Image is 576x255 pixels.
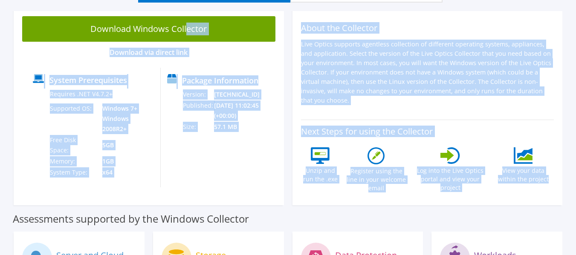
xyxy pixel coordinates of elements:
[182,89,214,100] td: Version:
[301,23,554,33] h2: About the Collector
[182,100,214,121] td: Published:
[301,40,554,105] p: Live Optics supports agentless collection of different operating systems, appliances, and applica...
[214,89,280,100] td: [TECHNICAL_ID]
[49,167,96,178] td: System Type:
[49,135,96,156] td: Free Disk Space:
[182,121,214,132] td: Size:
[96,135,154,156] td: 5GB
[110,48,188,57] a: Download via direct link
[214,121,280,132] td: 57.1 MB
[49,156,96,167] td: Memory:
[49,76,127,84] label: System Prerequisites
[182,76,258,85] label: Package Information
[301,164,340,183] label: Unzip and run the .exe
[413,164,489,192] label: Log into the Live Optics portal and view your project
[214,100,280,121] td: [DATE] 11:02:45 (+00:00)
[49,103,96,135] td: Supported OS:
[96,103,154,135] td: Windows 7+ Windows 2008R2+
[50,90,113,98] label: Requires .NET V4.7.2+
[492,164,554,183] label: View your data within the project
[301,126,433,137] label: Next Steps for using the Collector
[96,156,154,167] td: 1GB
[22,16,275,42] a: Download Windows Collector
[13,215,249,223] label: Assessments supported by the Windows Collector
[96,167,154,178] td: x64
[344,164,408,192] label: Register using the line in your welcome email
